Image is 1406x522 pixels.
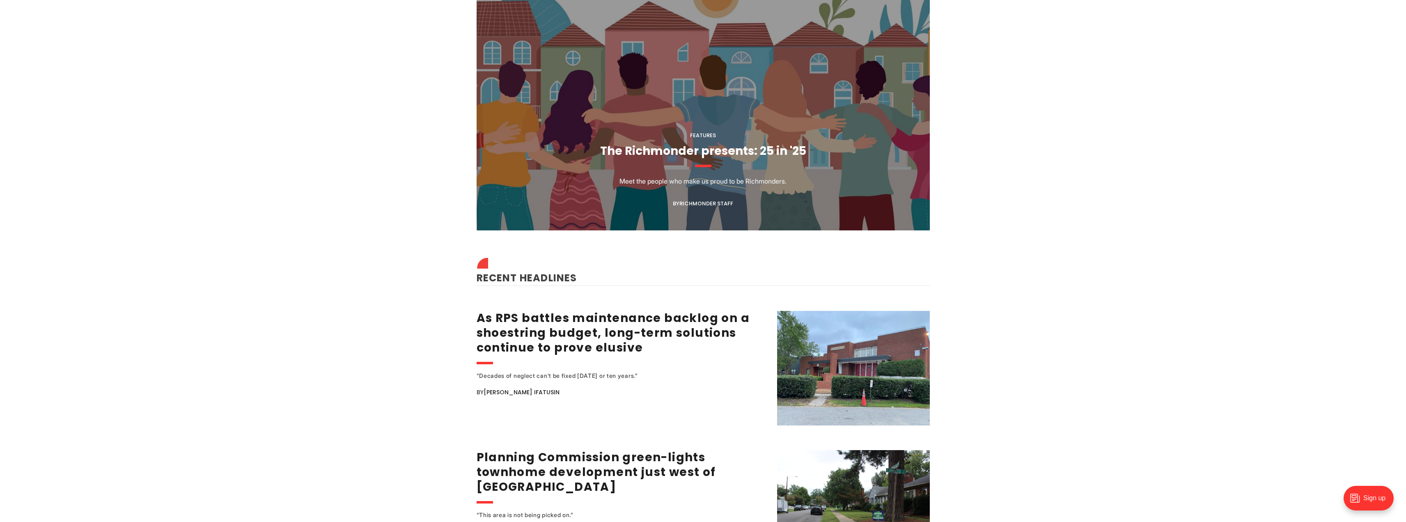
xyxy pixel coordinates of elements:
div: “Decades of neglect can’t be fixed [DATE] or ten years.” [477,371,743,381]
a: As RPS battles maintenance backlog on a shoestring budget, long-term solutions continue to prove ... [477,310,750,356]
a: Richmonder Staff [679,200,733,207]
iframe: portal-trigger [1337,482,1406,522]
img: As RPS battles maintenance backlog on a shoestring budget, long-term solutions continue to prove ... [777,311,930,425]
div: By [477,387,767,397]
a: Features [690,131,716,139]
div: “This area is not being picked on.” [477,510,743,520]
h2: Recent Headlines [477,260,930,285]
a: The Richmonder presents: 25 in '25 [600,143,806,159]
a: Planning Commission green-lights townhome development just west of [GEOGRAPHIC_DATA] [477,449,716,495]
div: By [673,200,733,207]
a: [PERSON_NAME] Ifatusin [484,388,560,396]
p: Meet the people who make us proud to be Richmonders. [619,176,787,186]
